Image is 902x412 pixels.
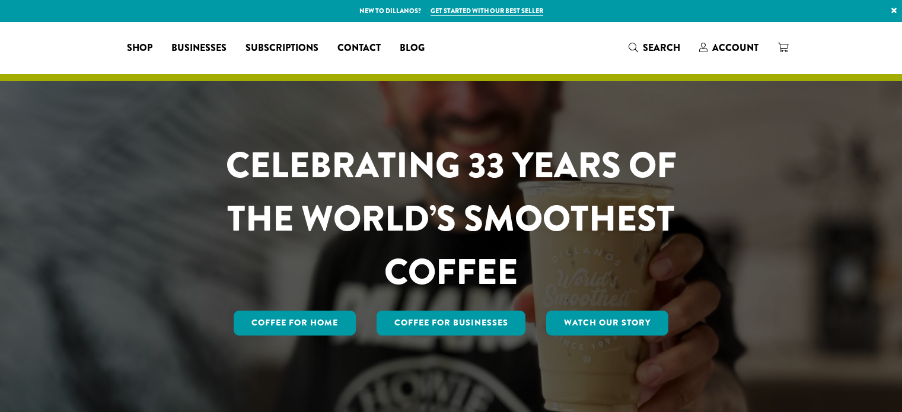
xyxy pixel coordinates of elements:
[117,39,162,58] a: Shop
[546,311,668,336] a: Watch Our Story
[171,41,227,56] span: Businesses
[643,41,680,55] span: Search
[337,41,381,56] span: Contact
[712,41,758,55] span: Account
[431,6,543,16] a: Get started with our best seller
[619,38,690,58] a: Search
[400,41,425,56] span: Blog
[246,41,318,56] span: Subscriptions
[127,41,152,56] span: Shop
[377,311,526,336] a: Coffee For Businesses
[191,139,712,299] h1: CELEBRATING 33 YEARS OF THE WORLD’S SMOOTHEST COFFEE
[234,311,356,336] a: Coffee for Home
